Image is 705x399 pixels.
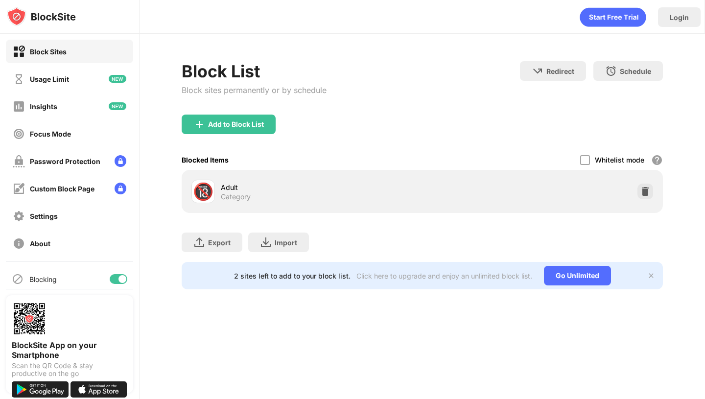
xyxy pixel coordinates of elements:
div: Custom Block Page [30,185,94,193]
img: lock-menu.svg [115,155,126,167]
div: 2 sites left to add to your block list. [234,272,351,280]
div: Schedule [620,67,651,75]
img: download-on-the-app-store.svg [70,381,127,398]
div: Focus Mode [30,130,71,138]
div: Whitelist mode [595,156,644,164]
div: Block List [182,61,327,81]
img: options-page-qr-code.png [12,301,47,336]
div: Import [275,238,297,247]
div: Click here to upgrade and enjoy an unlimited block list. [356,272,532,280]
div: Insights [30,102,57,111]
div: Redirect [546,67,574,75]
img: focus-off.svg [13,128,25,140]
img: new-icon.svg [109,102,126,110]
div: Password Protection [30,157,100,165]
div: Blocking [29,275,57,283]
div: Blocked Items [182,156,229,164]
div: Scan the QR Code & stay productive on the go [12,362,127,377]
div: About [30,239,50,248]
div: Settings [30,212,58,220]
div: Adult [221,182,422,192]
div: BlockSite App on your Smartphone [12,340,127,360]
img: x-button.svg [647,272,655,280]
img: settings-off.svg [13,210,25,222]
div: Category [221,192,251,201]
img: about-off.svg [13,237,25,250]
img: block-on.svg [13,46,25,58]
img: logo-blocksite.svg [7,7,76,26]
img: lock-menu.svg [115,183,126,194]
img: password-protection-off.svg [13,155,25,167]
div: Usage Limit [30,75,69,83]
img: insights-off.svg [13,100,25,113]
img: get-it-on-google-play.svg [12,381,69,398]
img: blocking-icon.svg [12,273,23,285]
img: time-usage-off.svg [13,73,25,85]
div: 🔞 [193,182,213,202]
div: Block sites permanently or by schedule [182,85,327,95]
img: customize-block-page-off.svg [13,183,25,195]
div: Login [670,13,689,22]
img: new-icon.svg [109,75,126,83]
div: Block Sites [30,47,67,56]
div: Add to Block List [208,120,264,128]
div: animation [580,7,646,27]
div: Go Unlimited [544,266,611,285]
div: Export [208,238,231,247]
